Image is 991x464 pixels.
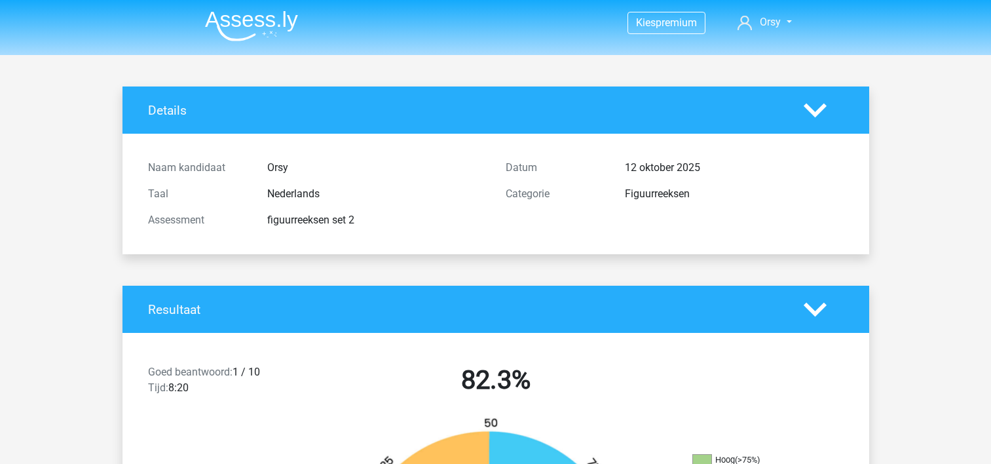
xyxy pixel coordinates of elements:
[615,186,853,202] div: Figuurreeksen
[148,302,784,317] h4: Resultaat
[148,103,784,118] h4: Details
[628,14,705,31] a: Kiespremium
[138,364,317,401] div: 1 / 10 8:20
[138,186,257,202] div: Taal
[148,381,168,394] span: Tijd:
[656,16,697,29] span: premium
[205,10,298,41] img: Assessly
[257,160,496,176] div: Orsy
[496,186,615,202] div: Categorie
[732,14,796,30] a: Orsy
[636,16,656,29] span: Kies
[760,16,781,28] span: Orsy
[257,186,496,202] div: Nederlands
[615,160,853,176] div: 12 oktober 2025
[327,364,665,396] h2: 82.3%
[257,212,496,228] div: figuurreeksen set 2
[138,160,257,176] div: Naam kandidaat
[148,366,233,378] span: Goed beantwoord:
[496,160,615,176] div: Datum
[138,212,257,228] div: Assessment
